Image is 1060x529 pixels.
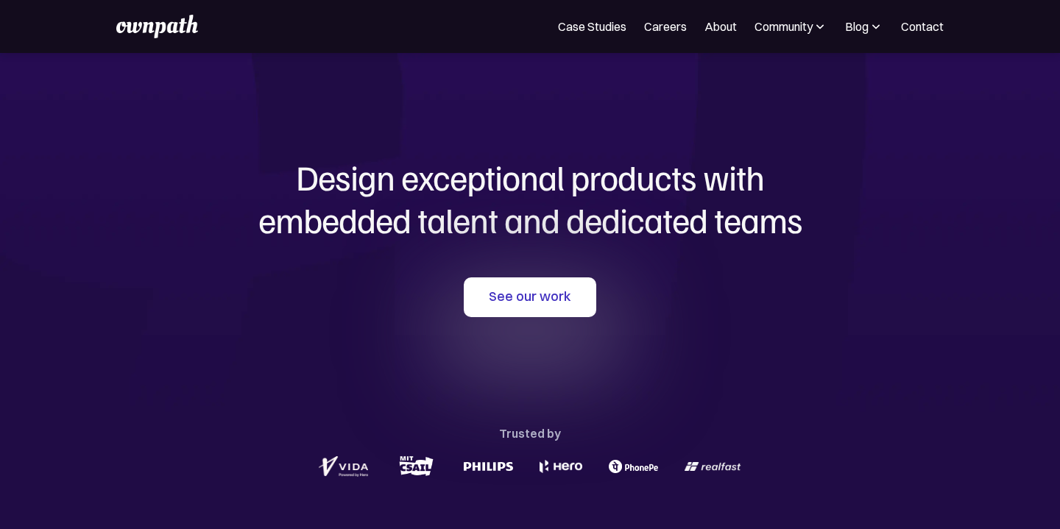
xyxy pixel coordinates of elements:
div: Blog [845,18,869,35]
a: Careers [644,18,687,35]
h1: Design exceptional products with embedded talent and dedicated teams [177,156,883,241]
div: Blog [845,18,883,35]
a: About [704,18,737,35]
div: Community [755,18,827,35]
div: Trusted by [499,423,561,444]
a: Contact [901,18,944,35]
a: Case Studies [558,18,626,35]
div: Community [755,18,813,35]
a: See our work [464,277,596,317]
